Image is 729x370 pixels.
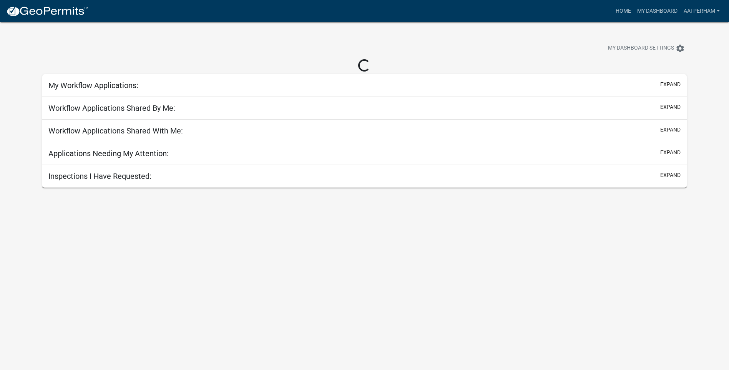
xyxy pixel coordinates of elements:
h5: My Workflow Applications: [48,81,138,90]
a: My Dashboard [634,4,681,18]
a: AATPerham [681,4,723,18]
h5: Applications Needing My Attention: [48,149,169,158]
span: My Dashboard Settings [608,44,674,53]
a: Home [613,4,634,18]
button: expand [660,103,681,111]
h5: Workflow Applications Shared With Me: [48,126,183,135]
h5: Workflow Applications Shared By Me: [48,103,175,113]
button: My Dashboard Settingssettings [602,41,691,56]
i: settings [676,44,685,53]
h5: Inspections I Have Requested: [48,172,151,181]
button: expand [660,148,681,157]
button: expand [660,80,681,88]
button: expand [660,126,681,134]
button: expand [660,171,681,179]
